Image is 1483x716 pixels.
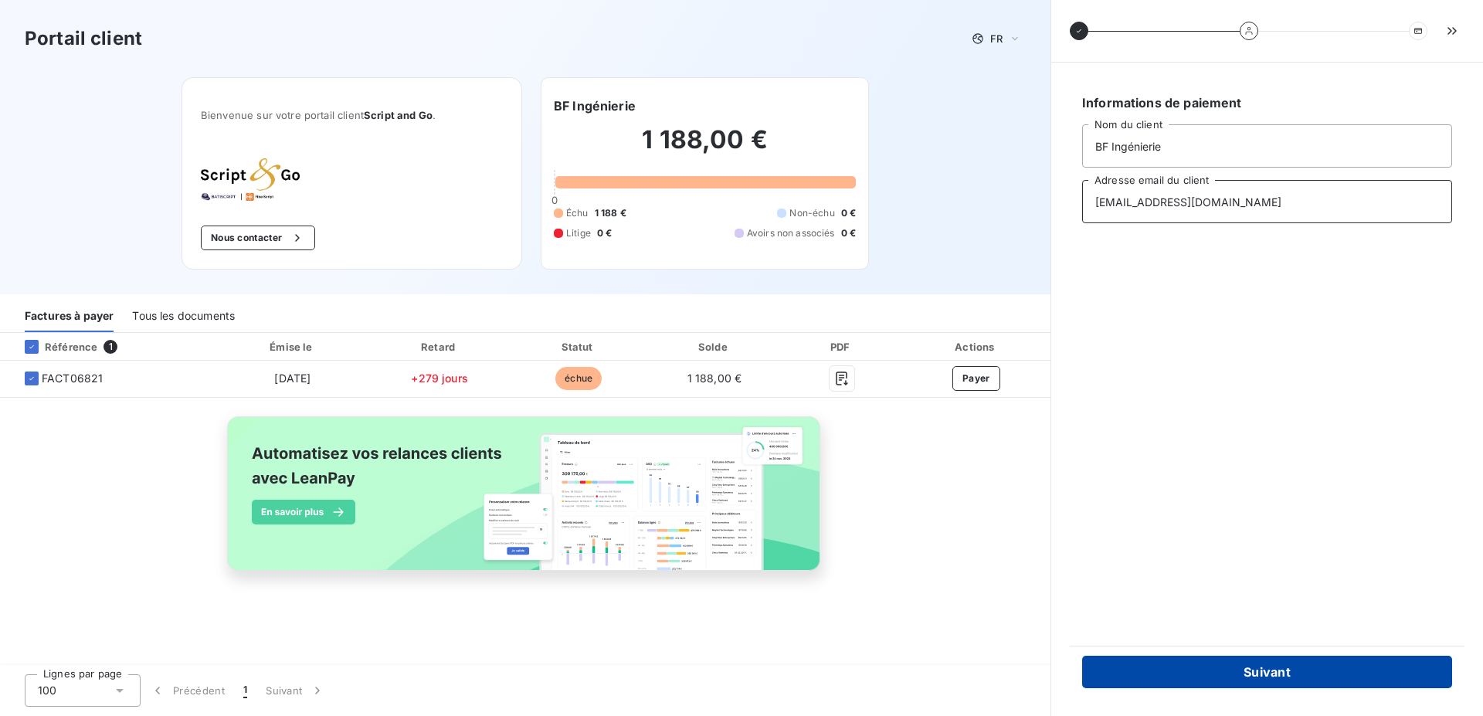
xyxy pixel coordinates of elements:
div: Factures à payer [25,300,114,332]
button: Suivant [1082,656,1452,688]
div: Retard [372,339,507,355]
span: 0 € [841,206,856,220]
div: Actions [905,339,1047,355]
span: 1 188,00 € [687,372,742,385]
span: Avoirs non associés [747,226,835,240]
input: placeholder [1082,180,1452,223]
span: Bienvenue sur votre portail client . [201,109,503,121]
img: Company logo [201,158,300,201]
span: 1 [104,340,117,354]
button: 1 [234,674,256,707]
span: FR [990,32,1003,45]
span: [DATE] [274,372,311,385]
div: Référence [12,340,97,354]
h3: Portail client [25,25,142,53]
span: Échu [566,206,589,220]
h2: 1 188,00 € [554,124,856,171]
span: 0 € [597,226,612,240]
span: 1 188 € [595,206,626,220]
button: Nous contacter [201,226,315,250]
span: +279 jours [411,372,468,385]
button: Suivant [256,674,334,707]
span: Script and Go [364,109,433,121]
span: échue [555,367,602,390]
span: 0 € [841,226,856,240]
div: Solde [650,339,778,355]
span: 0 [551,194,558,206]
div: Statut [513,339,644,355]
div: Tous les documents [132,300,235,332]
div: Émise le [219,339,366,355]
span: Non-échu [789,206,834,220]
span: FACT06821 [42,371,103,386]
button: Précédent [141,674,234,707]
img: banner [213,407,837,597]
h6: BF Ingénierie [554,97,636,115]
h6: Informations de paiement [1082,93,1452,112]
span: 1 [243,683,247,698]
div: PDF [785,339,899,355]
span: Litige [566,226,591,240]
input: placeholder [1082,124,1452,168]
button: Payer [952,366,1000,391]
span: 100 [38,683,56,698]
